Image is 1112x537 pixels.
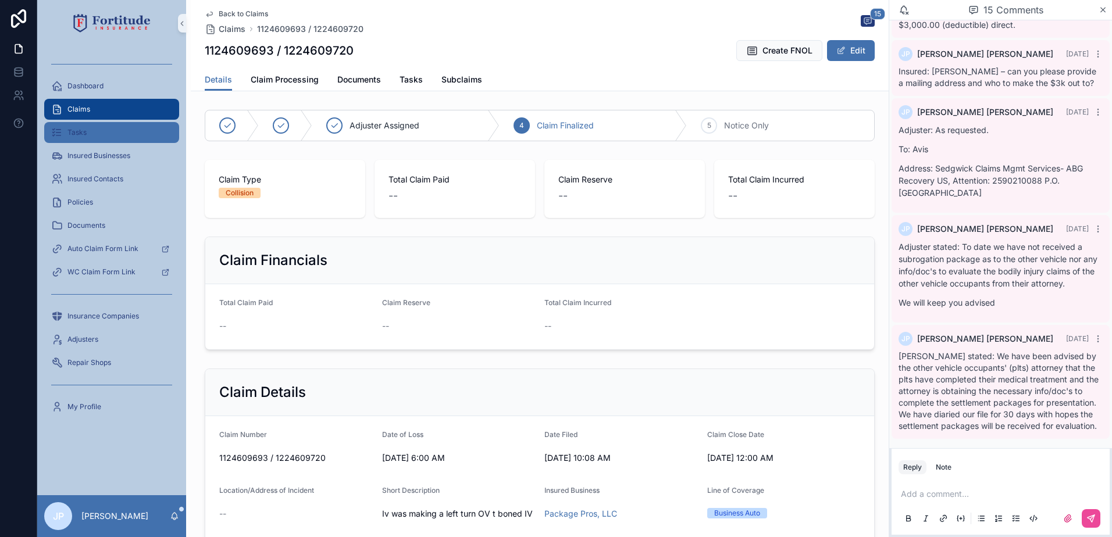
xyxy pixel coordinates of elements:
span: 15 [870,8,885,20]
span: Dashboard [67,81,104,91]
span: [PERSON_NAME] [PERSON_NAME] [917,106,1053,118]
span: 4 [519,121,524,130]
span: Policies [67,198,93,207]
span: Claims [219,23,245,35]
a: Claim Processing [251,69,319,92]
span: Notice Only [724,120,769,131]
span: [PERSON_NAME] [PERSON_NAME] [917,223,1053,235]
span: Auto Claim Form Link [67,244,138,253]
span: -- [382,320,389,332]
span: 5 [707,121,711,130]
a: My Profile [44,396,179,417]
a: Repair Shops [44,352,179,373]
div: Note [936,463,951,472]
span: Adjusters [67,335,98,344]
h2: Claim Details [219,383,306,402]
span: Total Claim Incurred [544,298,611,307]
p: We will keep you advised [899,296,1103,309]
span: [PERSON_NAME] stated: We have been advised by the other vehicle occupants' (plts) attorney that t... [899,351,1099,431]
a: Back to Claims [205,9,268,19]
p: Address: Sedgwick Claims Mgmt Services- ABG Recovery US, Attention: 2590210088 P.O. [GEOGRAPHIC_D... [899,162,1103,199]
a: Details [205,69,232,91]
span: JP [901,49,910,59]
button: Note [931,460,956,474]
span: Short Description [382,486,440,495]
a: Adjusters [44,329,179,350]
span: -- [219,508,226,520]
span: Claim Reserve [558,174,691,185]
span: My Profile [67,402,101,411]
a: Subclaims [441,69,482,92]
span: [DATE] [1066,108,1089,116]
span: [DATE] [1066,334,1089,343]
span: Tasks [67,128,87,137]
span: Location/Address of Incident [219,486,314,495]
div: scrollable content [37,46,186,432]
span: Insured Businesses [67,151,130,160]
span: [DATE] [1066,224,1089,233]
span: Insured: [PERSON_NAME] – can you please provide a mailing address and who to make the $3k out to? [899,66,1096,88]
span: Total Claim Paid [219,298,273,307]
span: [DATE] 10:08 AM [544,452,698,464]
span: -- [728,188,737,204]
button: 15 [861,15,875,29]
span: Details [205,74,232,85]
span: Back to Claims [219,9,268,19]
a: 1124609693 / 1224609720 [257,23,363,35]
span: Package Pros, LLC [544,508,617,520]
a: Auto Claim Form Link [44,238,179,259]
span: [DATE] 6:00 AM [382,452,536,464]
h2: Claim Financials [219,251,327,270]
span: Adjuster Assigned [350,120,419,131]
a: Tasks [400,69,423,92]
span: Claim Number [219,430,267,439]
img: App logo [73,14,151,33]
span: Line of Coverage [707,486,764,495]
span: -- [389,188,398,204]
span: Create FNOL [762,45,812,56]
div: Collision [226,188,254,198]
span: [DATE] [1066,49,1089,58]
span: Total Claim Incurred [728,174,861,185]
span: Insured Contacts [67,174,123,184]
a: Dashboard [44,76,179,96]
button: Reply [899,460,926,474]
span: Insurance Companies [67,312,139,321]
a: Documents [337,69,381,92]
p: To: Avis [899,143,1103,155]
span: Repair Shops [67,358,111,367]
a: Claims [205,23,245,35]
span: JP [901,108,910,117]
div: Business Auto [714,508,760,518]
span: Documents [337,74,381,85]
span: Date Filed [544,430,578,439]
span: Subclaims [441,74,482,85]
span: JP [901,334,910,343]
a: Insurance Companies [44,306,179,327]
span: Date of Loss [382,430,423,439]
span: [DATE] 12:00 AM [707,452,861,464]
span: Claim Type [219,174,351,185]
p: Adjuster stated: To date we have not received a subrogation package as to the other vehicle nor a... [899,241,1103,289]
span: Claim Reserve [382,298,430,307]
a: Insured Businesses [44,145,179,166]
span: -- [558,188,568,204]
span: [PERSON_NAME] [PERSON_NAME] [917,333,1053,345]
span: Claim Processing [251,74,319,85]
a: WC Claim Form Link [44,262,179,282]
span: WC Claim Form Link [67,267,136,277]
h1: 1124609693 / 1224609720 [205,42,354,59]
p: [PERSON_NAME] [81,510,148,522]
span: Iv was making a left turn OV t boned IV [382,508,536,520]
span: 15 Comments [983,3,1043,17]
span: Claim Finalized [537,120,594,131]
a: Policies [44,192,179,213]
a: Claims [44,99,179,120]
span: [PERSON_NAME] [PERSON_NAME] [917,48,1053,60]
button: Create FNOL [736,40,822,61]
span: Claim Close Date [707,430,764,439]
span: Documents [67,221,105,230]
span: Insured Business [544,486,600,495]
button: Edit [827,40,875,61]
